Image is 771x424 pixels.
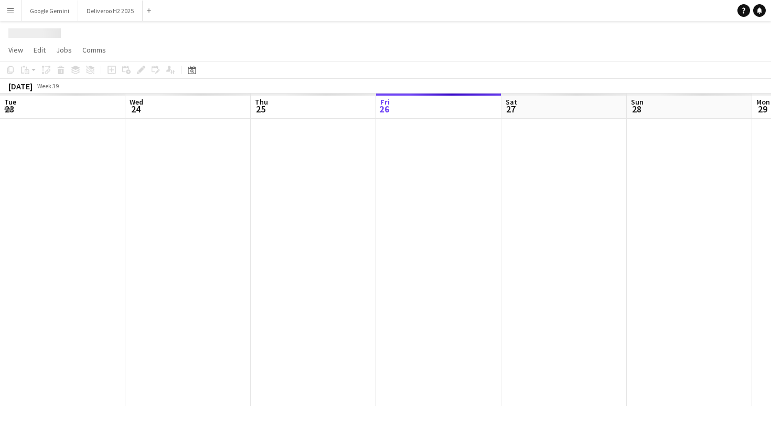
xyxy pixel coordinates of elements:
span: Comms [82,45,106,55]
a: Comms [78,43,110,57]
span: Jobs [56,45,72,55]
span: Fri [380,97,390,107]
button: Google Gemini [22,1,78,21]
span: 29 [755,103,770,115]
span: Edit [34,45,46,55]
a: View [4,43,27,57]
span: Sat [506,97,517,107]
span: 23 [3,103,16,115]
span: 28 [629,103,644,115]
button: Deliveroo H2 2025 [78,1,143,21]
span: Mon [756,97,770,107]
span: Sun [631,97,644,107]
span: View [8,45,23,55]
span: Week 39 [35,82,61,90]
span: 25 [253,103,268,115]
div: [DATE] [8,81,33,91]
span: Thu [255,97,268,107]
a: Jobs [52,43,76,57]
span: Wed [130,97,143,107]
span: 26 [379,103,390,115]
span: Tue [4,97,16,107]
span: 27 [504,103,517,115]
span: 24 [128,103,143,115]
a: Edit [29,43,50,57]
